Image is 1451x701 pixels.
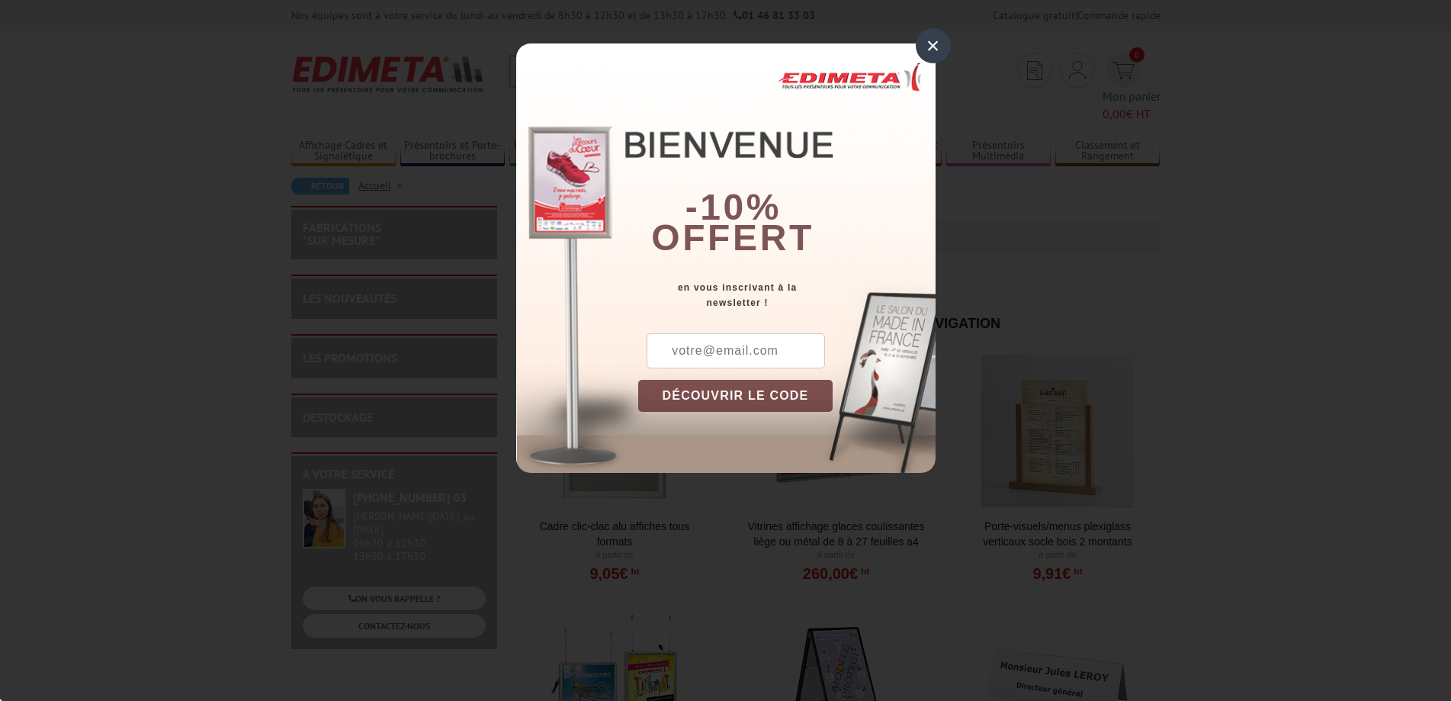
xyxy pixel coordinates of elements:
[916,28,951,63] div: ×
[685,187,782,227] b: -10%
[651,217,814,258] font: offert
[638,380,833,412] button: DÉCOUVRIR LE CODE
[638,280,936,310] div: en vous inscrivant à la newsletter !
[647,333,825,368] input: votre@email.com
